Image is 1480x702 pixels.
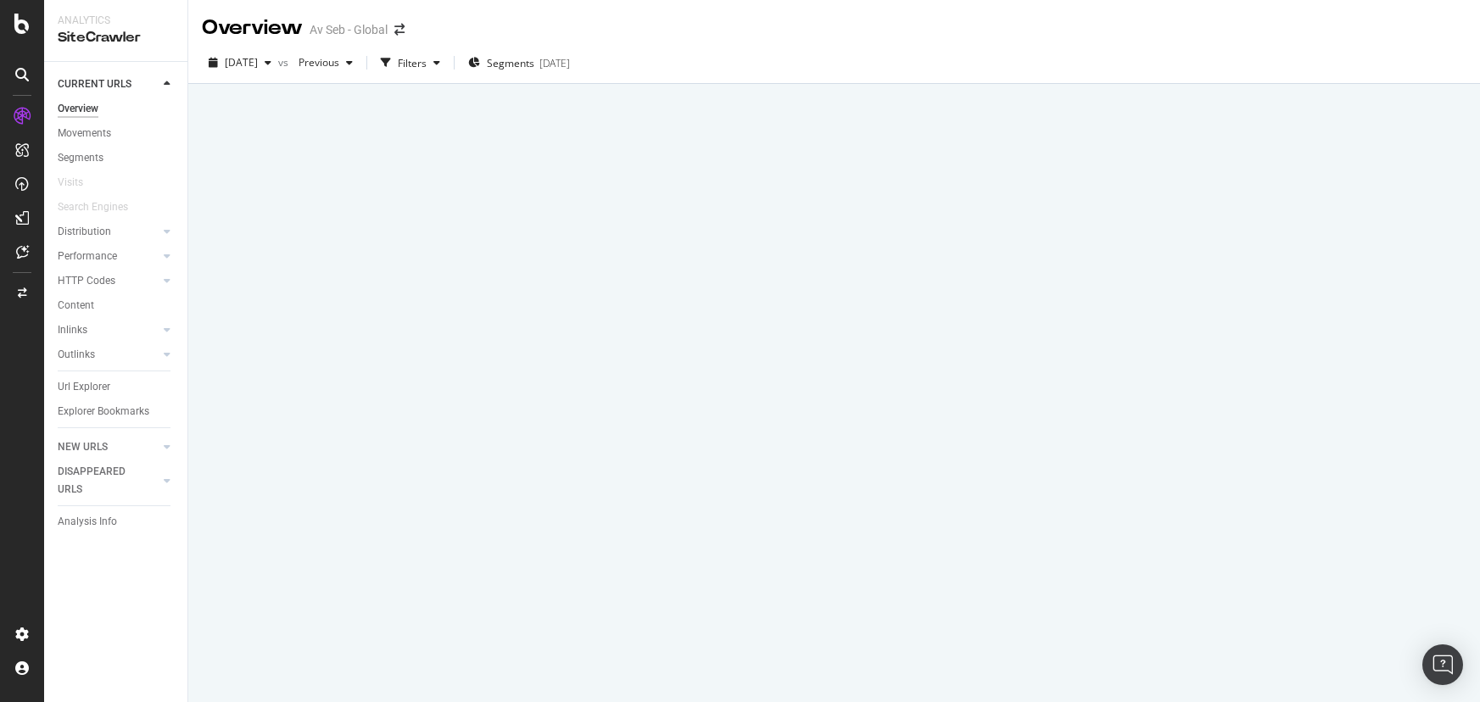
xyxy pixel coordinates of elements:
span: 2025 Sep. 17th [225,55,258,70]
span: Segments [487,56,534,70]
div: Content [58,297,94,315]
a: Segments [58,149,176,167]
span: vs [278,55,292,70]
div: Distribution [58,223,111,241]
a: NEW URLS [58,438,159,456]
div: [DATE] [539,56,570,70]
a: Visits [58,174,100,192]
div: Movements [58,125,111,142]
div: Performance [58,248,117,265]
a: Movements [58,125,176,142]
span: Previous [292,55,339,70]
a: Content [58,297,176,315]
div: Visits [58,174,83,192]
a: Performance [58,248,159,265]
button: Filters [374,49,447,76]
a: Overview [58,100,176,118]
div: DISAPPEARED URLS [58,463,143,499]
button: Previous [292,49,360,76]
a: Distribution [58,223,159,241]
div: Filters [398,56,427,70]
a: DISAPPEARED URLS [58,463,159,499]
div: Analytics [58,14,174,28]
a: HTTP Codes [58,272,159,290]
div: arrow-right-arrow-left [394,24,405,36]
div: Inlinks [58,321,87,339]
a: Explorer Bookmarks [58,403,176,421]
div: SiteCrawler [58,28,174,47]
a: CURRENT URLS [58,75,159,93]
a: Inlinks [58,321,159,339]
a: Search Engines [58,198,145,216]
a: Analysis Info [58,513,176,531]
button: [DATE] [202,49,278,76]
div: Open Intercom Messenger [1422,644,1463,685]
div: Overview [202,14,303,42]
div: Outlinks [58,346,95,364]
div: Explorer Bookmarks [58,403,149,421]
div: Overview [58,100,98,118]
div: Segments [58,149,103,167]
div: CURRENT URLS [58,75,131,93]
div: Url Explorer [58,378,110,396]
button: Segments[DATE] [461,49,577,76]
a: Outlinks [58,346,159,364]
div: Search Engines [58,198,128,216]
div: NEW URLS [58,438,108,456]
a: Url Explorer [58,378,176,396]
div: Analysis Info [58,513,117,531]
div: Av Seb - Global [310,21,388,38]
div: HTTP Codes [58,272,115,290]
